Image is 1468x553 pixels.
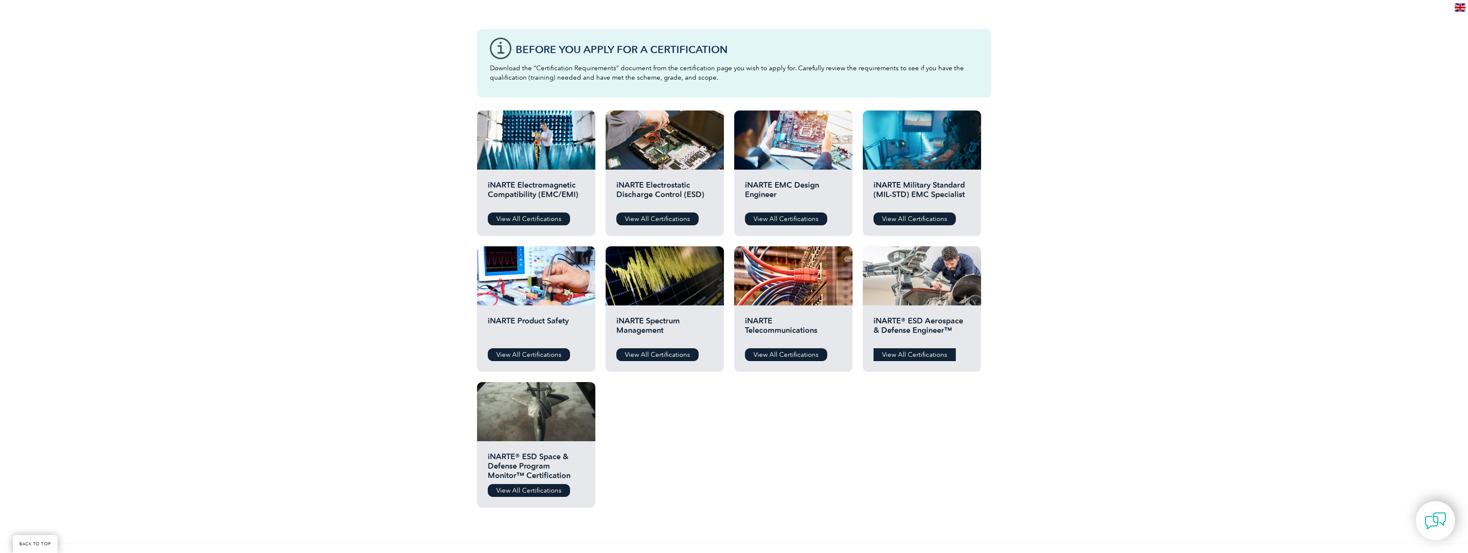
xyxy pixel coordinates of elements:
[745,348,827,361] a: View All Certifications
[874,180,970,206] h2: iNARTE Military Standard (MIL-STD) EMC Specialist
[874,212,956,225] a: View All Certifications
[874,348,956,361] a: View All Certifications
[1425,510,1446,532] img: contact-chat.png
[616,180,713,206] h2: iNARTE Electrostatic Discharge Control (ESD)
[616,316,713,342] h2: iNARTE Spectrum Management
[874,316,970,342] h2: iNARTE® ESD Aerospace & Defense Engineer™
[616,348,699,361] a: View All Certifications
[616,212,699,225] a: View All Certifications
[488,212,570,225] a: View All Certifications
[13,535,57,553] a: BACK TO TOP
[745,316,842,342] h2: iNARTE Telecommunications
[516,44,979,55] h3: Before You Apply For a Certification
[490,63,979,82] p: Download the “Certification Requirements” document from the certification page you wish to apply ...
[488,180,585,206] h2: iNARTE Electromagnetic Compatibility (EMC/EMI)
[488,348,570,361] a: View All Certifications
[488,452,585,478] h2: iNARTE® ESD Space & Defense Program Monitor™ Certification
[488,316,585,342] h2: iNARTE Product Safety
[1455,3,1465,12] img: en
[488,484,570,497] a: View All Certifications
[745,212,827,225] a: View All Certifications
[745,180,842,206] h2: iNARTE EMC Design Engineer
